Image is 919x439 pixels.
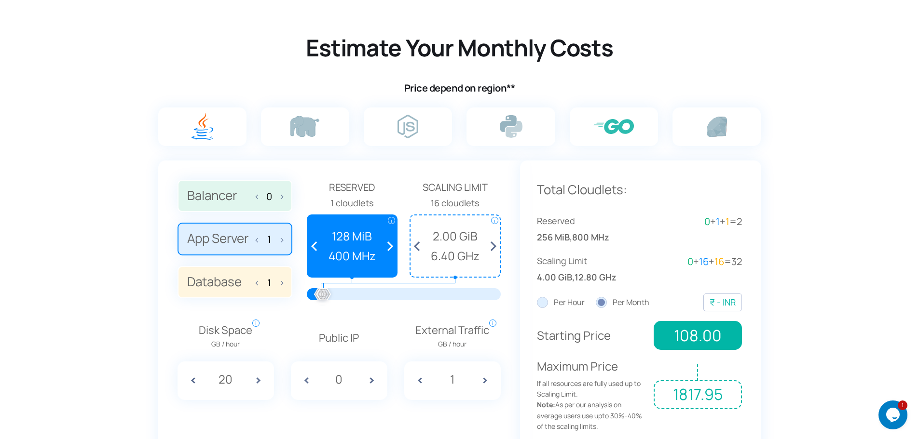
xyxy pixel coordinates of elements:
span: 6.40 GHz [415,247,495,265]
div: 16 cloudlets [410,196,501,210]
span: i [252,319,260,327]
span: 128 MiB [313,227,392,245]
span: 1 [716,215,720,228]
span: 0 [687,255,693,268]
span: i [388,217,395,224]
img: go [593,119,634,134]
span: Reserved [307,180,398,195]
div: , [537,254,640,284]
span: 2 [737,215,742,228]
img: node [398,115,418,138]
div: + + = [639,214,742,229]
label: Balancer [178,180,292,213]
p: Public IP [291,330,387,346]
span: 108.00 [654,321,741,350]
span: Reserved [537,214,640,228]
strong: Note: [537,400,555,409]
span: 1817.95 [654,380,741,409]
span: 32 [731,255,742,268]
span: 12.80 GHz [575,270,617,284]
div: + + = [639,254,742,269]
span: 2.00 GiB [415,227,495,245]
iframe: chat widget [878,400,909,429]
span: 0 [704,215,710,228]
span: Scaling Limit [537,254,640,268]
label: Database [178,266,292,299]
input: Balancer [261,191,277,202]
div: 1 cloudlets [307,196,398,210]
span: 16 [714,255,724,268]
input: App Server [261,234,277,245]
span: 400 MHz [313,247,392,265]
label: Per Hour [537,296,585,309]
span: i [489,319,496,327]
span: Disk Space [199,322,252,350]
img: python [500,115,522,138]
span: GB / hour [415,339,489,349]
span: Scaling Limit [410,180,501,195]
label: App Server [178,223,292,255]
span: External Traffic [415,322,489,350]
div: ₹ - INR [710,295,736,309]
p: Total Cloudlets: [537,180,742,200]
span: If all resources are fully used up to Scaling Limit. As per our analysis on average users use upt... [537,378,647,432]
h2: Estimate Your Monthly Costs [156,33,764,63]
img: ruby [707,117,727,137]
span: i [491,217,498,224]
p: Starting Price [537,326,647,345]
input: Database [261,277,277,288]
span: 4.00 GiB [537,270,572,284]
span: 16 [699,255,709,268]
img: php [290,116,319,137]
div: , [537,214,640,244]
h4: Price depend on region** [156,82,764,94]
p: Maximum Price [537,357,647,432]
span: 256 MiB [537,230,570,244]
span: 800 MHz [572,230,609,244]
span: GB / hour [199,339,252,349]
img: java [192,113,213,140]
span: 1 [726,215,729,228]
label: Per Month [596,296,649,309]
